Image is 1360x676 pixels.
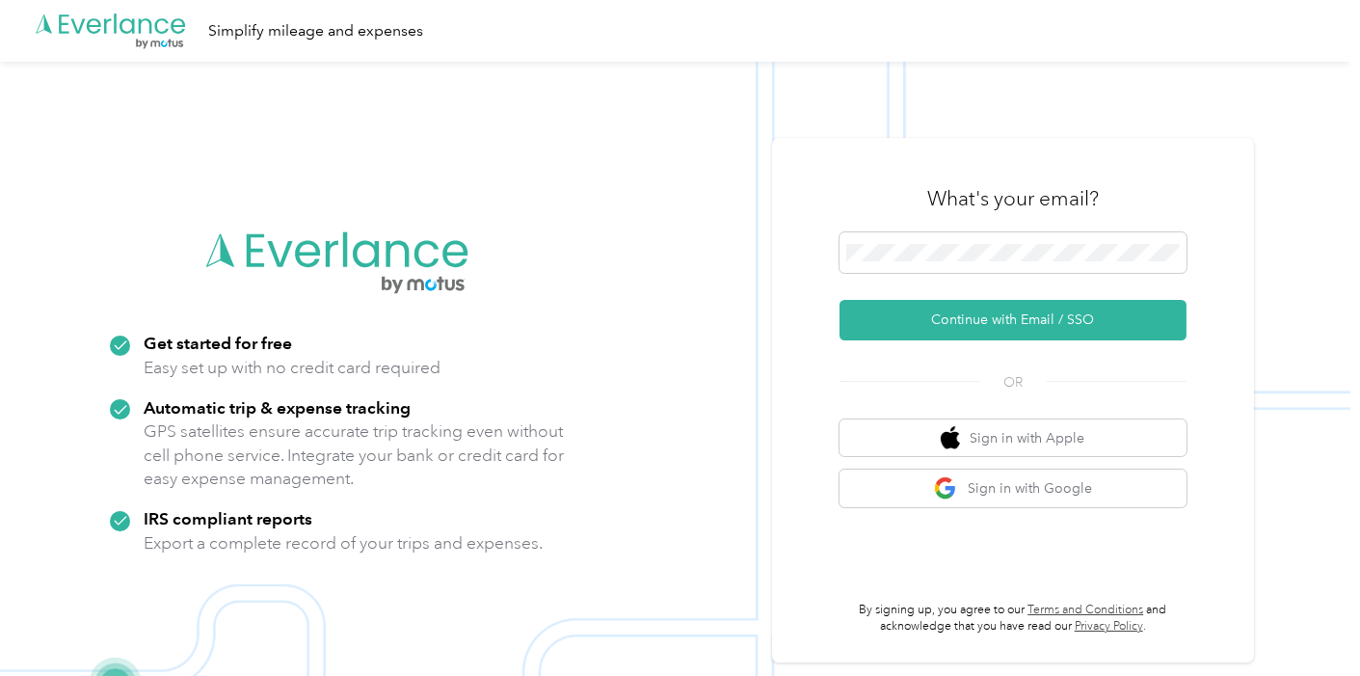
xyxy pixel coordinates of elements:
p: Export a complete record of your trips and expenses. [144,531,543,555]
button: apple logoSign in with Apple [840,419,1187,457]
span: OR [979,372,1047,392]
h3: What's your email? [927,185,1099,212]
button: Continue with Email / SSO [840,300,1187,340]
strong: IRS compliant reports [144,508,312,528]
a: Privacy Policy [1075,619,1143,634]
p: By signing up, you agree to our and acknowledge that you have read our . [840,602,1187,635]
button: google logoSign in with Google [840,470,1187,507]
img: google logo [934,476,958,500]
img: apple logo [941,426,960,450]
strong: Automatic trip & expense tracking [144,397,411,418]
p: GPS satellites ensure accurate trip tracking even without cell phone service. Integrate your bank... [144,419,565,491]
a: Terms and Conditions [1027,603,1143,617]
p: Easy set up with no credit card required [144,356,440,380]
div: Simplify mileage and expenses [208,19,423,43]
strong: Get started for free [144,333,292,353]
